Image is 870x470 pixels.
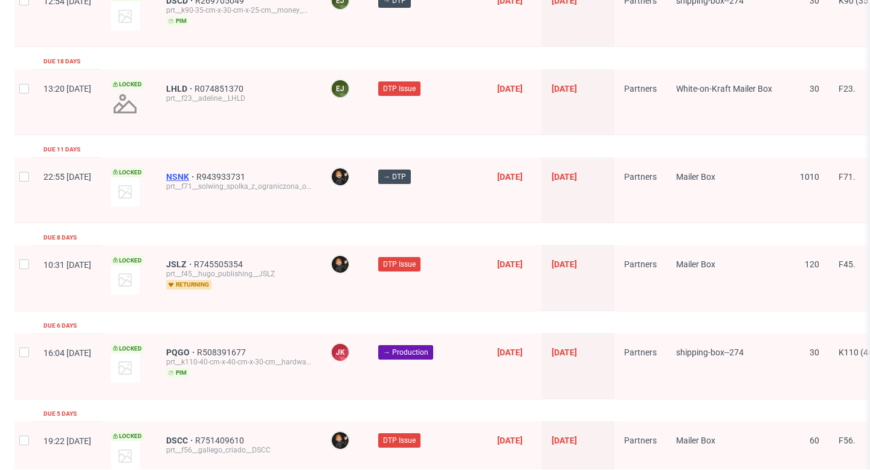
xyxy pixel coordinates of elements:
[166,182,311,191] div: prt__f71__solwing_spolka_z_ograniczona_odpowiedzialnoscia__NSNK
[111,431,144,441] span: Locked
[383,171,406,182] span: → DTP
[166,280,211,290] span: returning
[839,84,855,94] span: F23.
[111,344,144,354] span: Locked
[805,259,819,269] span: 120
[43,84,91,94] span: 13:20 [DATE]
[166,94,311,103] div: prt__f23__adeline__LHLD
[383,83,416,94] span: DTP Issue
[43,321,77,331] div: Due 6 days
[676,436,715,445] span: Mailer Box
[676,348,744,357] span: shipping-box--274
[624,436,657,445] span: Partners
[332,256,349,273] img: Dominik Grosicki
[552,436,577,445] span: [DATE]
[43,260,91,270] span: 10:31 [DATE]
[676,259,715,269] span: Mailer Box
[624,348,657,357] span: Partners
[111,256,144,265] span: Locked
[810,84,819,94] span: 30
[43,57,80,66] div: Due 18 days
[332,168,349,185] img: Dominik Grosicki
[166,172,196,182] a: NSNK
[839,172,855,182] span: F71.
[166,357,311,367] div: prt__k110-40-cm-x-40-cm-x-30-cm__hardware_point_bv__PQGO
[552,84,577,94] span: [DATE]
[166,436,195,445] a: DSCC
[166,445,311,455] div: prt__f56__gallego_criado__DSCC
[195,436,246,445] a: R751409610
[497,172,523,182] span: [DATE]
[332,344,349,361] figcaption: JK
[552,348,577,357] span: [DATE]
[111,168,144,177] span: Locked
[332,80,349,97] figcaption: EJ
[111,80,144,89] span: Locked
[43,233,77,243] div: Due 8 days
[552,259,577,269] span: [DATE]
[166,5,311,15] div: prt__k90-35-cm-x-30-cm-x-25-cm__money_monster_sl__DSCD
[497,259,523,269] span: [DATE]
[166,368,189,378] span: pim
[497,84,523,94] span: [DATE]
[383,259,416,270] span: DTP Issue
[196,172,248,182] a: R943933731
[43,348,91,358] span: 16:04 [DATE]
[383,347,428,358] span: → Production
[166,16,189,26] span: pim
[43,145,80,154] div: Due 11 days
[194,259,245,269] a: R745505354
[676,172,715,182] span: Mailer Box
[676,84,772,94] span: White-on-Kraft Mailer Box
[810,348,819,357] span: 30
[624,259,657,269] span: Partners
[166,269,311,279] div: prt__f45__hugo_publishing__JSLZ
[43,409,77,419] div: Due 5 days
[166,348,197,357] a: PQGO
[839,436,855,445] span: F56.
[197,348,248,357] a: R508391677
[383,435,416,446] span: DTP Issue
[497,348,523,357] span: [DATE]
[497,436,523,445] span: [DATE]
[810,436,819,445] span: 60
[624,84,657,94] span: Partners
[166,259,194,269] a: JSLZ
[800,172,819,182] span: 1010
[195,84,246,94] a: R074851370
[166,84,195,94] a: LHLD
[111,89,140,118] img: no_design.png
[332,432,349,449] img: Dominik Grosicki
[552,172,577,182] span: [DATE]
[624,172,657,182] span: Partners
[43,436,91,446] span: 19:22 [DATE]
[839,259,855,269] span: F45.
[43,172,91,182] span: 22:55 [DATE]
